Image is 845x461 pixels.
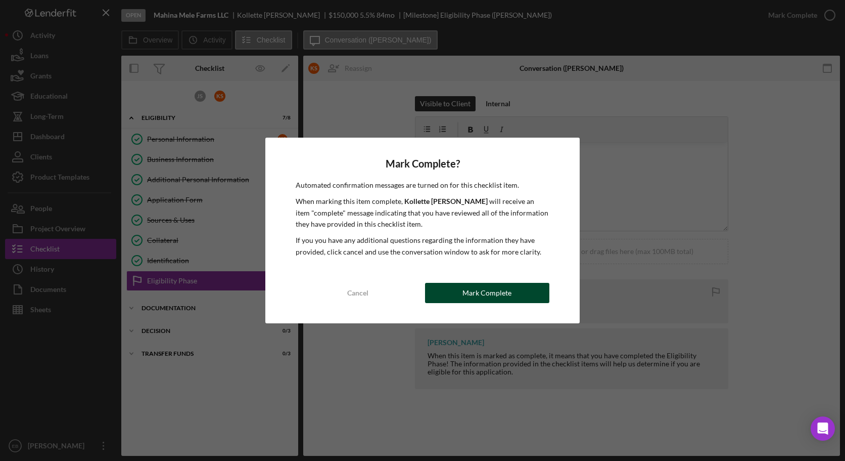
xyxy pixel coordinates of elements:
[296,196,549,230] p: When marking this item complete, will receive an item "complete" message indicating that you have...
[296,158,549,170] h4: Mark Complete?
[462,283,511,303] div: Mark Complete
[296,283,420,303] button: Cancel
[296,180,549,191] p: Automated confirmation messages are turned on for this checklist item.
[425,283,549,303] button: Mark Complete
[347,283,368,303] div: Cancel
[404,197,488,205] b: Kollette [PERSON_NAME]
[811,416,835,441] div: Open Intercom Messenger
[296,235,549,258] p: If you you have any additional questions regarding the information they have provided, click canc...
